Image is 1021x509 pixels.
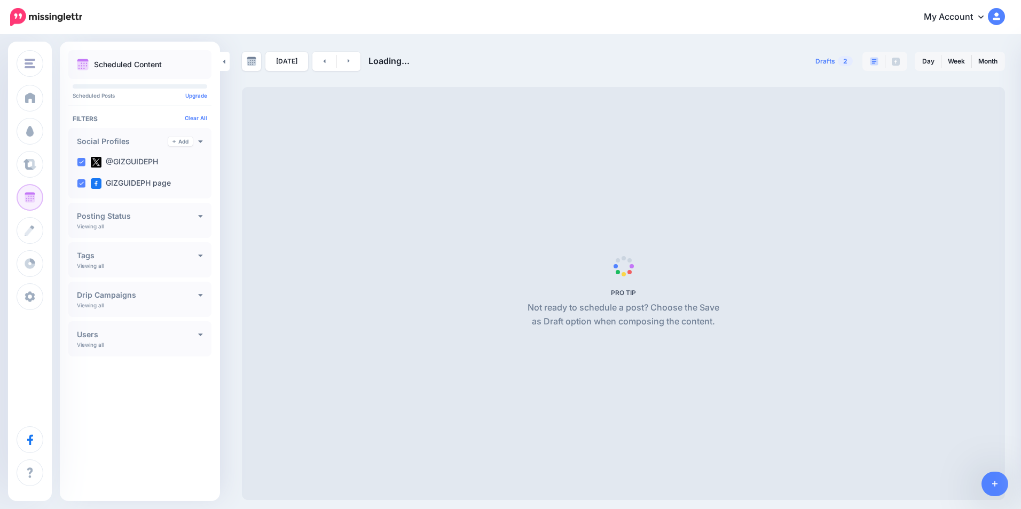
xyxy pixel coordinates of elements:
img: menu.png [25,59,35,68]
span: Loading... [368,55,410,66]
p: Scheduled Posts [73,93,207,98]
a: My Account [913,4,1005,30]
p: Viewing all [77,341,104,348]
a: Day [916,53,941,70]
h4: Posting Status [77,212,198,220]
img: facebook-grey-square.png [892,58,900,66]
p: Viewing all [77,223,104,229]
h5: PRO TIP [523,289,724,297]
label: @GIZGUIDEPH [91,157,158,168]
span: 2 [838,56,853,66]
a: Week [941,53,971,70]
a: Drafts2 [809,52,859,71]
label: GIZGUIDEPH page [91,178,171,189]
a: Add [168,137,193,146]
img: Missinglettr [10,8,82,26]
p: Scheduled Content [94,61,162,68]
p: Viewing all [77,263,104,269]
h4: Social Profiles [77,138,168,145]
img: calendar.png [77,59,89,70]
img: paragraph-boxed.png [870,57,878,66]
img: twitter-square.png [91,157,101,168]
p: Viewing all [77,302,104,308]
h4: Tags [77,252,198,259]
img: calendar-grey-darker.png [247,57,256,66]
a: Upgrade [185,92,207,99]
img: facebook-square.png [91,178,101,189]
a: Month [972,53,1004,70]
h4: Users [77,331,198,338]
p: Not ready to schedule a post? Choose the Save as Draft option when composing the content. [523,301,724,329]
a: [DATE] [265,52,308,71]
h4: Filters [73,115,207,123]
span: Drafts [815,58,835,65]
a: Clear All [185,115,207,121]
h4: Drip Campaigns [77,291,198,299]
